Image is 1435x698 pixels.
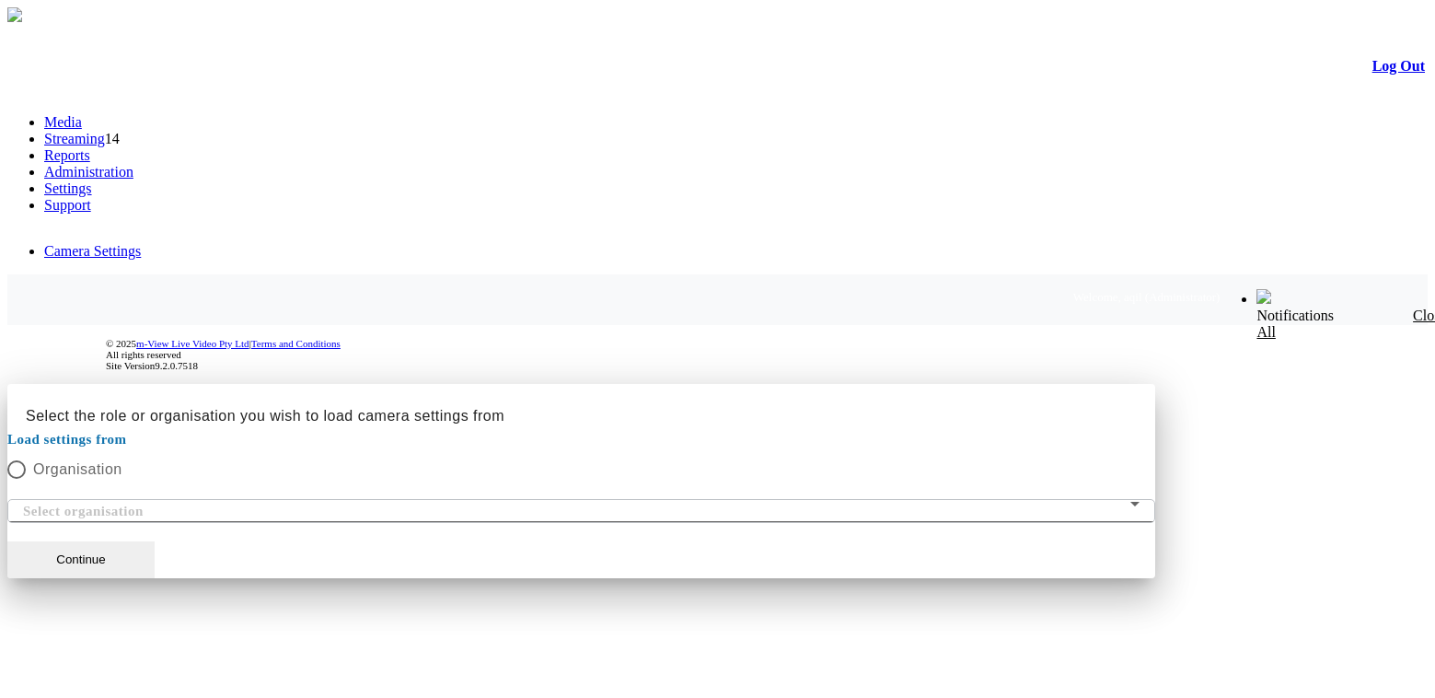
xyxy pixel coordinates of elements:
img: arrow-3.png [7,7,22,22]
mat-label: Load settings from [7,428,1155,450]
span: Welcome, aqil (Administrator) [1073,290,1221,304]
label: Organisation [26,459,122,481]
a: Media [44,114,82,130]
button: Continue [7,541,155,578]
a: Reports [44,147,90,163]
h2: Select the role or organisation you wish to load camera settings from [7,384,1155,427]
mat-label: Select organisation [23,504,144,518]
mat-radio-group: Select an option [7,458,1155,481]
a: Terms and Conditions [251,338,341,349]
a: Support [44,197,91,213]
span: 9.2.0.7518 [155,360,198,371]
a: m-View Live Video Pty Ltd [136,338,249,349]
a: Settings [44,180,92,196]
div: Site Version [106,360,1425,371]
div: Notifications [1256,308,1389,341]
span: 14 [105,131,120,146]
a: Log Out [1372,58,1425,74]
img: bell24.png [1256,289,1271,304]
div: © 2025 | All rights reserved [106,338,1425,371]
a: Streaming [44,131,105,146]
img: DigiCert Secured Site Seal [19,328,93,381]
a: Administration [44,164,133,180]
a: Camera Settings [44,243,141,259]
